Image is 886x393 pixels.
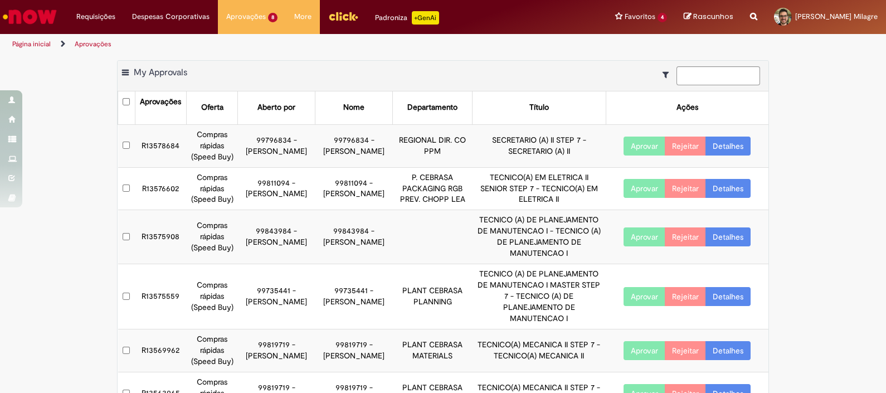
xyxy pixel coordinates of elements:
button: Rejeitar [665,341,706,360]
button: Aprovar [624,227,665,246]
button: Rejeitar [665,137,706,156]
div: Aberto por [257,102,295,113]
img: ServiceNow [1,6,59,28]
td: P. CEBRASA PACKAGING RGB PREV. CHOPP LEA [393,167,473,210]
td: PLANT CEBRASA MATERIALS [393,329,473,372]
td: 99796834 - [PERSON_NAME] [315,124,393,167]
td: R13576602 [135,167,186,210]
p: +GenAi [412,11,439,25]
div: Ações [676,102,698,113]
td: R13575559 [135,264,186,329]
div: Padroniza [375,11,439,25]
a: Aprovações [75,40,111,48]
button: Aprovar [624,137,665,156]
button: Aprovar [624,287,665,306]
span: More [294,11,311,22]
td: TECNICO (A) DE PLANEJAMENTO DE MANUTENCAO I MASTER STEP 7 - TECNICO (A) DE PLANEJAMENTO DE MANUTE... [473,264,606,329]
ul: Trilhas de página [8,34,582,55]
a: Detalhes [705,137,751,156]
td: 99843984 - [PERSON_NAME] [315,210,393,264]
a: Página inicial [12,40,51,48]
div: Departamento [407,102,457,113]
button: Aprovar [624,341,665,360]
button: Rejeitar [665,287,706,306]
img: click_logo_yellow_360x200.png [328,8,358,25]
span: Favoritos [625,11,655,22]
td: R13578684 [135,124,186,167]
td: 99735441 - [PERSON_NAME] [315,264,393,329]
td: Compras rápidas (Speed Buy) [187,124,238,167]
td: Compras rápidas (Speed Buy) [187,210,238,264]
td: SECRETARIO (A) II STEP 7 - SECRETARIO (A) II [473,124,606,167]
td: 99843984 - [PERSON_NAME] [238,210,315,264]
td: Compras rápidas (Speed Buy) [187,329,238,372]
td: TECNICO (A) DE PLANEJAMENTO DE MANUTENCAO I - TECNICO (A) DE PLANEJAMENTO DE MANUTENCAO I [473,210,606,264]
span: Aprovações [226,11,266,22]
a: Detalhes [705,341,751,360]
span: Rascunhos [693,11,733,22]
div: Nome [343,102,364,113]
td: 99735441 - [PERSON_NAME] [238,264,315,329]
td: 99819719 - [PERSON_NAME] [315,329,393,372]
td: 99796834 - [PERSON_NAME] [238,124,315,167]
td: 99811094 - [PERSON_NAME] [315,167,393,210]
a: Detalhes [705,227,751,246]
div: Título [529,102,549,113]
td: 99819719 - [PERSON_NAME] [238,329,315,372]
button: Aprovar [624,179,665,198]
span: 8 [268,13,278,22]
button: Rejeitar [665,179,706,198]
td: 99811094 - [PERSON_NAME] [238,167,315,210]
button: Rejeitar [665,227,706,246]
td: R13569962 [135,329,186,372]
a: Detalhes [705,287,751,306]
td: R13575908 [135,210,186,264]
td: PLANT CEBRASA PLANNING [393,264,473,329]
span: [PERSON_NAME] Milagre [795,12,878,21]
a: Detalhes [705,179,751,198]
td: Compras rápidas (Speed Buy) [187,264,238,329]
a: Rascunhos [684,12,733,22]
span: 4 [658,13,667,22]
td: REGIONAL DIR. CO PPM [393,124,473,167]
span: My Approvals [134,67,187,78]
i: Mostrar filtros para: Suas Solicitações [663,71,674,79]
span: Despesas Corporativas [132,11,210,22]
td: TECNICO(A) EM ELETRICA II SENIOR STEP 7 - TECNICO(A) EM ELETRICA II [473,167,606,210]
div: Oferta [201,102,223,113]
th: Aprovações [135,91,186,124]
div: Aprovações [140,96,181,108]
span: Requisições [76,11,115,22]
td: Compras rápidas (Speed Buy) [187,167,238,210]
td: TECNICO(A) MECANICA II STEP 7 - TECNICO(A) MECANICA II [473,329,606,372]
